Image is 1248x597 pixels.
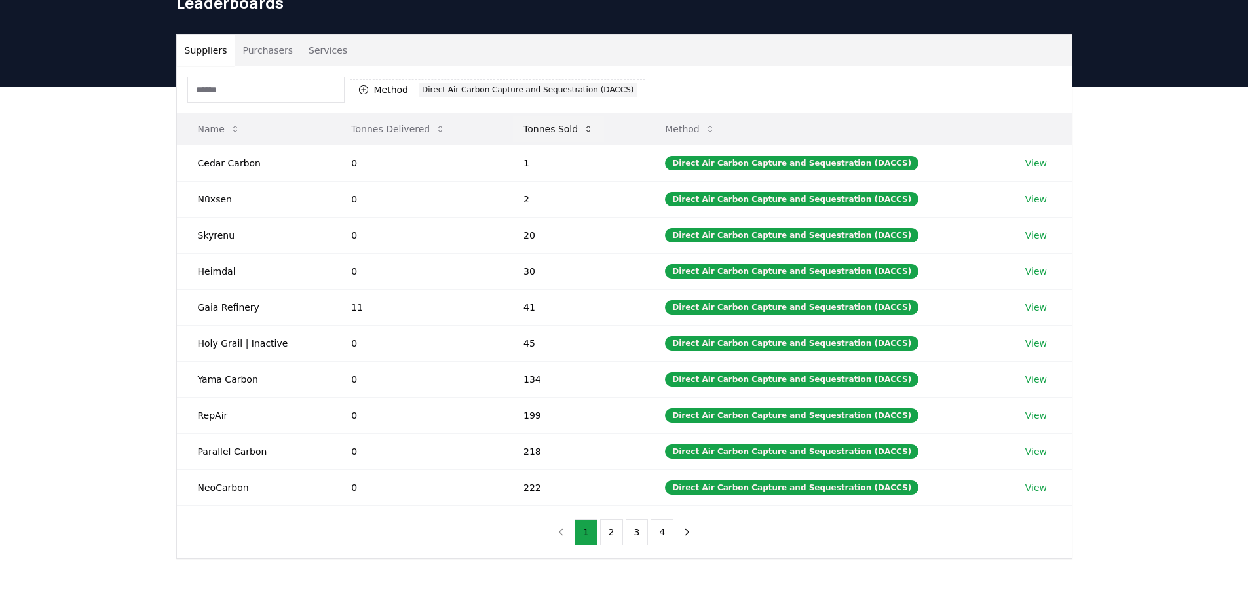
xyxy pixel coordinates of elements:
[330,181,502,217] td: 0
[177,145,331,181] td: Cedar Carbon
[419,83,637,97] div: Direct Air Carbon Capture and Sequestration (DACCS)
[177,433,331,469] td: Parallel Carbon
[502,181,644,217] td: 2
[676,519,698,545] button: next page
[1025,445,1047,458] a: View
[177,35,235,66] button: Suppliers
[665,372,918,387] div: Direct Air Carbon Capture and Sequestration (DACCS)
[1025,409,1047,422] a: View
[651,519,673,545] button: 4
[665,228,918,242] div: Direct Air Carbon Capture and Sequestration (DACCS)
[330,361,502,397] td: 0
[330,469,502,505] td: 0
[502,145,644,181] td: 1
[330,325,502,361] td: 0
[654,116,726,142] button: Method
[301,35,355,66] button: Services
[330,397,502,433] td: 0
[330,145,502,181] td: 0
[177,397,331,433] td: RepAir
[330,433,502,469] td: 0
[330,253,502,289] td: 0
[177,361,331,397] td: Yama Carbon
[600,519,623,545] button: 2
[1025,337,1047,350] a: View
[1025,373,1047,386] a: View
[187,116,251,142] button: Name
[1025,265,1047,278] a: View
[665,300,918,315] div: Direct Air Carbon Capture and Sequestration (DACCS)
[1025,481,1047,494] a: View
[665,192,918,206] div: Direct Air Carbon Capture and Sequestration (DACCS)
[502,325,644,361] td: 45
[665,156,918,170] div: Direct Air Carbon Capture and Sequestration (DACCS)
[177,469,331,505] td: NeoCarbon
[1025,193,1047,206] a: View
[665,264,918,279] div: Direct Air Carbon Capture and Sequestration (DACCS)
[502,217,644,253] td: 20
[502,469,644,505] td: 222
[575,519,597,545] button: 1
[1025,157,1047,170] a: View
[177,181,331,217] td: Nūxsen
[177,325,331,361] td: Holy Grail | Inactive
[665,444,918,459] div: Direct Air Carbon Capture and Sequestration (DACCS)
[665,336,918,351] div: Direct Air Carbon Capture and Sequestration (DACCS)
[177,289,331,325] td: Gaia Refinery
[502,253,644,289] td: 30
[626,519,649,545] button: 3
[502,433,644,469] td: 218
[350,79,646,100] button: MethodDirect Air Carbon Capture and Sequestration (DACCS)
[330,217,502,253] td: 0
[665,480,918,495] div: Direct Air Carbon Capture and Sequestration (DACCS)
[235,35,301,66] button: Purchasers
[1025,229,1047,242] a: View
[513,116,604,142] button: Tonnes Sold
[502,361,644,397] td: 134
[502,289,644,325] td: 41
[341,116,456,142] button: Tonnes Delivered
[177,253,331,289] td: Heimdal
[665,408,918,423] div: Direct Air Carbon Capture and Sequestration (DACCS)
[330,289,502,325] td: 11
[177,217,331,253] td: Skyrenu
[502,397,644,433] td: 199
[1025,301,1047,314] a: View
